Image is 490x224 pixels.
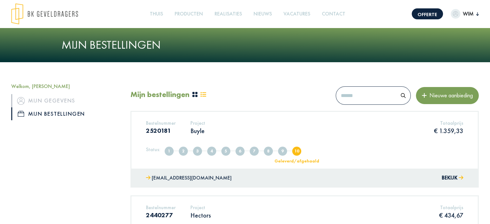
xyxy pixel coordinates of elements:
[434,127,463,135] font: € 1.359,33
[11,94,121,107] a: iconMijn gegevens
[442,174,457,181] font: Bekijk
[463,10,474,17] font: Wim
[190,204,205,211] font: Project
[264,147,273,156] span: In nabehandeling
[146,126,171,135] font: 2520181
[292,147,301,156] span: Geleverd/afgehaald
[146,211,173,219] font: 2440277
[439,211,463,219] font: € 434,67
[278,147,287,156] span: Klaar voor levering/afhaling
[28,110,85,117] font: Mijn bestellingen
[62,37,161,52] font: Mijn bestellingen
[254,10,272,17] font: Nieuws
[146,173,232,183] a: [EMAIL_ADDRESS][DOMAIN_NAME]
[196,148,199,154] font: 3
[130,89,189,99] font: Mijn bestellingen
[190,211,211,219] font: Hectors
[190,127,205,135] font: Buyle
[429,92,473,99] font: Nieuwe aanbieding
[442,173,463,183] button: Bekijk
[146,120,176,126] font: Bestelnummer
[11,83,70,90] font: Welkom, [PERSON_NAME]
[11,107,121,120] a: iconMijn bestellingen
[225,148,227,154] font: 5
[401,93,406,98] img: search.svg
[267,148,270,154] font: 8
[281,148,284,154] font: 9
[210,148,213,154] font: 4
[294,148,299,154] font: 10
[146,204,176,211] font: Bestelnummer
[207,147,216,156] span: Offerte in overleg
[250,147,259,156] span: In productie
[150,10,163,17] font: Thuis
[11,3,78,24] img: logo
[440,204,463,211] font: Totaalprijs
[182,148,185,154] font: 2
[239,148,241,154] font: 6
[418,11,437,18] font: Offerte
[179,147,188,156] span: Volledig
[215,10,242,17] font: Realisaties
[322,10,345,17] font: Contact
[28,97,75,104] font: Mijn gegevens
[253,148,255,154] font: 7
[283,10,310,17] font: Vacatures
[168,148,170,154] font: 1
[152,174,232,181] font: [EMAIL_ADDRESS][DOMAIN_NAME]
[212,7,245,21] a: Realisaties
[416,87,479,104] button: Nieuwe aanbieding
[440,120,463,126] font: Totaalprijs
[251,7,274,21] a: Nieuws
[235,147,245,156] span: Offerte goedgekeurd
[17,97,25,105] img: icon
[18,111,24,117] img: icon
[190,120,205,126] font: Project
[451,9,460,19] img: dummypic.png
[281,7,313,21] a: Vacatures
[175,10,203,17] font: Producten
[221,147,230,156] span: Offerte afgekeurd
[319,7,348,21] a: Contact
[146,146,160,153] font: Status:
[451,9,479,19] button: Wim
[193,147,202,156] span: Offerte verzonden
[274,158,319,164] font: Geleverd/afgehaald
[147,7,166,21] a: Thuis
[165,147,174,156] span: Aangemaakt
